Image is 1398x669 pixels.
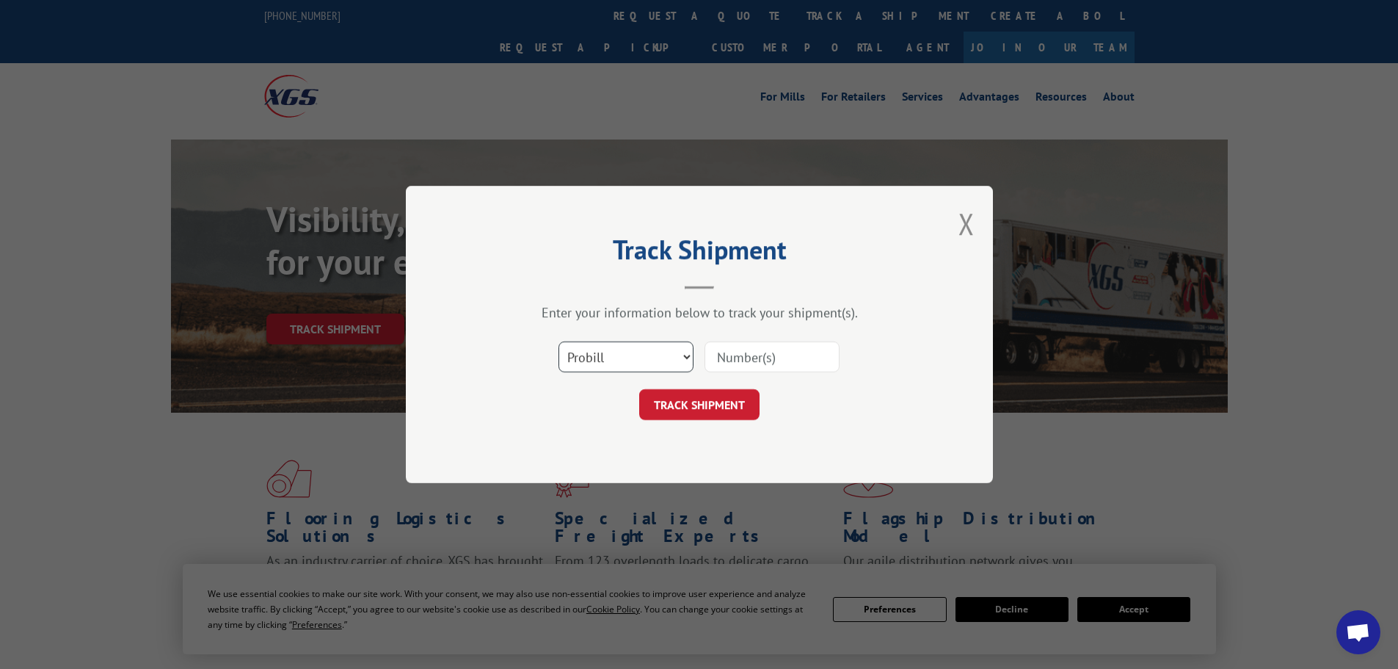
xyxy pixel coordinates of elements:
[479,304,920,321] div: Enter your information below to track your shipment(s).
[1336,610,1380,654] a: Open chat
[705,341,840,372] input: Number(s)
[479,239,920,267] h2: Track Shipment
[639,389,760,420] button: TRACK SHIPMENT
[958,204,975,243] button: Close modal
